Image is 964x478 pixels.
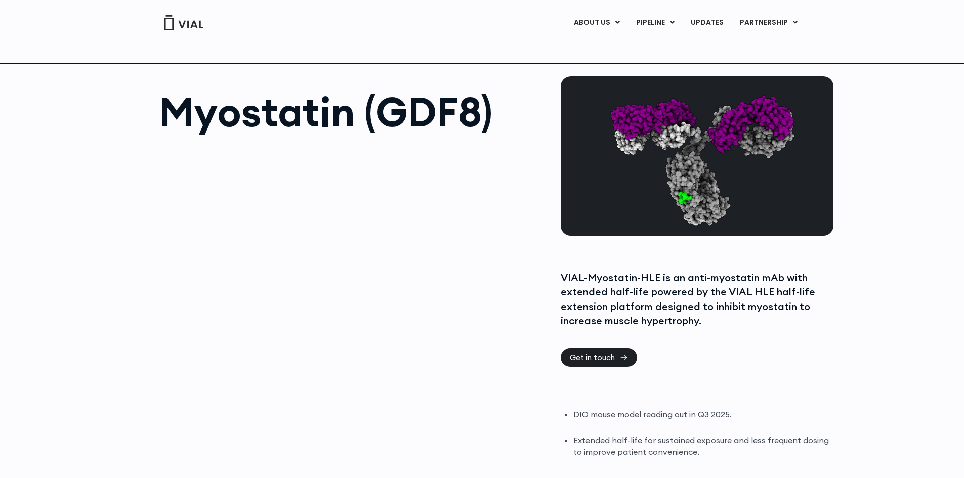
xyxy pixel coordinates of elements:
[628,14,682,31] a: PIPELINEMenu Toggle
[732,14,806,31] a: PARTNERSHIPMenu Toggle
[561,271,831,328] div: VIAL-Myostatin-HLE is an anti-myostatin mAb with extended half-life powered by the VIAL HLE half-...
[573,434,831,458] li: Extended half-life for sustained exposure and less frequent dosing to improve patient convenience.
[561,348,637,367] a: Get in touch
[570,354,615,361] span: Get in touch
[159,92,538,132] h1: Myostatin (GDF8)
[683,14,731,31] a: UPDATES
[566,14,627,31] a: ABOUT USMenu Toggle
[573,409,831,420] li: DIO mouse model reading out in Q3 2025.
[163,15,204,30] img: Vial Logo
